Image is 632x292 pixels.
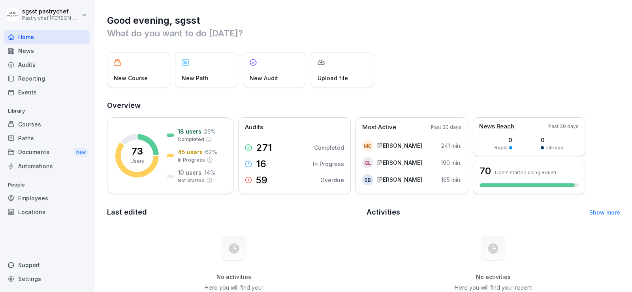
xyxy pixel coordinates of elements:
[362,157,373,168] div: GL
[441,175,461,184] p: 165 min.
[320,176,344,184] p: Overdue
[256,159,266,169] p: 16
[178,177,205,184] p: Not Started
[548,123,579,130] p: Past 30 days
[495,144,507,151] p: Read
[480,166,491,176] h3: 70
[4,44,90,58] a: News
[107,100,620,111] h2: Overview
[541,136,564,144] p: 0
[107,27,620,40] p: What do you want to do [DATE]?
[4,191,90,205] a: Employees
[362,140,373,151] div: MO
[178,168,201,177] p: 10 users
[22,15,80,21] p: Pastry chef [PERSON_NAME] y Cocina gourmet
[479,122,514,131] p: News Reach
[546,144,564,151] p: Unread
[204,168,215,177] p: 14 %
[245,123,263,132] p: Audits
[114,74,148,82] p: New Course
[362,123,396,132] p: Most Active
[318,74,348,82] p: Upload file
[4,131,90,145] a: Paths
[431,124,461,131] p: Past 30 days
[250,74,278,82] p: New Audit
[453,273,533,281] h5: No activities
[204,127,216,136] p: 25 %
[178,127,201,136] p: 18 users
[314,143,344,152] p: Completed
[4,205,90,219] a: Locations
[182,74,209,82] p: New Path
[4,85,90,99] a: Events
[4,117,90,131] a: Courses
[107,14,620,27] h1: Good evening, sgsst
[495,170,556,175] p: Users started using Bounti
[313,160,344,168] p: In Progress
[441,141,461,150] p: 241 min.
[74,148,88,157] div: New
[178,148,203,156] p: 45 users
[4,145,90,160] a: DocumentsNew
[178,136,204,143] p: Completed
[377,141,422,150] p: [PERSON_NAME]
[362,174,373,185] div: SB
[22,8,80,15] p: sgsst pastrychef
[256,143,272,153] p: 271
[495,136,512,144] p: 0
[4,30,90,44] a: Home
[4,159,90,173] a: Automations
[4,258,90,272] div: Support
[377,175,422,184] p: [PERSON_NAME]
[377,158,422,167] p: [PERSON_NAME]
[4,58,90,72] a: Audits
[107,207,361,218] h2: Last edited
[132,147,143,156] p: 73
[4,272,90,286] a: Settings
[178,156,205,164] p: In Progress
[4,179,90,191] p: People
[441,158,461,167] p: 190 min.
[589,209,620,216] a: Show more
[205,148,217,156] p: 62 %
[194,273,274,281] h5: No activities
[4,72,90,85] a: Reporting
[367,207,400,218] h2: Activities
[4,105,90,117] p: Library
[4,145,90,160] div: Documents
[256,175,267,185] p: 59
[130,158,144,165] p: Users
